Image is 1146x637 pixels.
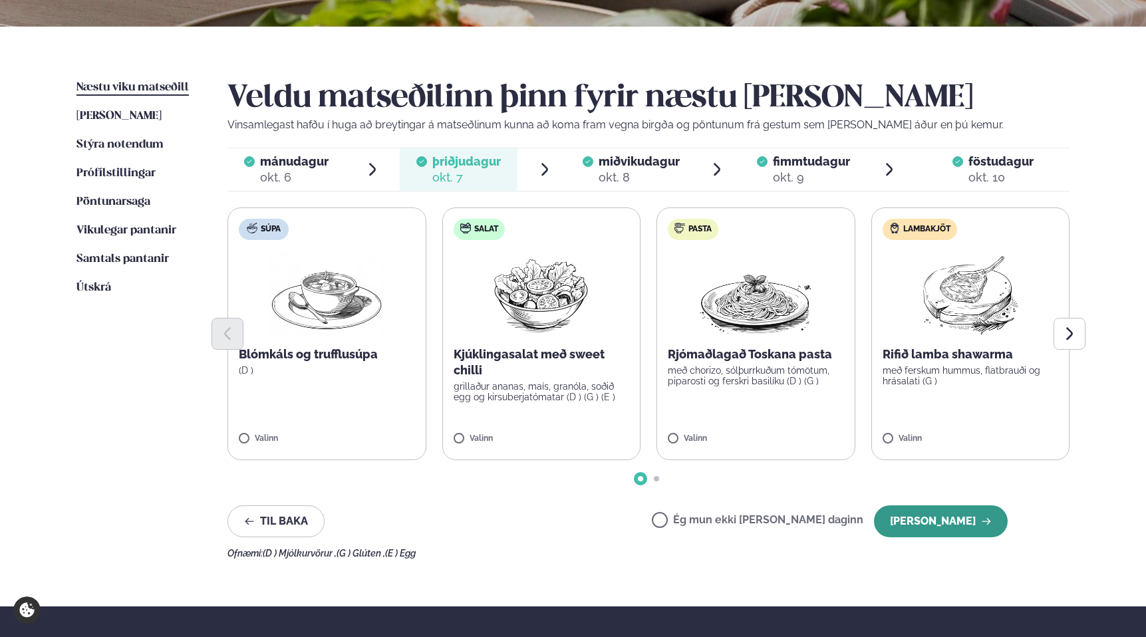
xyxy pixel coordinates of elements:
span: Go to slide 1 [638,476,643,481]
a: Útskrá [76,280,111,296]
div: Ofnæmi: [227,548,1070,559]
div: okt. 7 [432,170,501,186]
a: Samtals pantanir [76,251,169,267]
a: [PERSON_NAME] [76,108,162,124]
img: Lamb.svg [889,223,900,233]
span: Pöntunarsaga [76,196,150,207]
span: föstudagur [968,154,1034,168]
p: með ferskum hummus, flatbrauði og hrásalati (G ) [883,365,1059,386]
span: Vikulegar pantanir [76,225,176,236]
p: Rjómaðlagað Toskana pasta [668,346,844,362]
img: Spagetti.png [697,251,814,336]
button: Next slide [1054,318,1085,350]
span: Stýra notendum [76,139,164,150]
span: (G ) Glúten , [337,548,385,559]
span: Pasta [688,224,712,235]
p: Blómkáls og trufflusúpa [239,346,415,362]
span: [PERSON_NAME] [76,110,162,122]
p: (D ) [239,365,415,376]
img: soup.svg [247,223,257,233]
p: grillaður ananas, maís, granóla, soðið egg og kirsuberjatómatar (D ) (G ) (E ) [454,381,630,402]
button: Previous slide [212,318,243,350]
span: Samtals pantanir [76,253,169,265]
p: Rifið lamba shawarma [883,346,1059,362]
span: Útskrá [76,282,111,293]
img: salad.svg [460,223,471,233]
span: Salat [474,224,498,235]
div: okt. 9 [773,170,850,186]
span: þriðjudagur [432,154,501,168]
div: okt. 6 [260,170,329,186]
img: Salad.png [482,251,600,336]
span: Næstu viku matseðill [76,82,189,93]
p: Vinsamlegast hafðu í huga að breytingar á matseðlinum kunna að koma fram vegna birgða og pöntunum... [227,117,1070,133]
span: Go to slide 2 [654,476,659,481]
span: Lambakjöt [903,224,950,235]
img: Lamb-Meat.png [911,251,1029,336]
a: Cookie settings [13,596,41,624]
span: (E ) Egg [385,548,416,559]
span: Súpa [261,224,281,235]
div: okt. 8 [599,170,680,186]
a: Vikulegar pantanir [76,223,176,239]
img: Soup.png [268,251,385,336]
span: (D ) Mjólkurvörur , [263,548,337,559]
a: Prófílstillingar [76,166,156,182]
p: með chorizo, sólþurrkuðum tómötum, piparosti og ferskri basilíku (D ) (G ) [668,365,844,386]
a: Stýra notendum [76,137,164,153]
a: Pöntunarsaga [76,194,150,210]
span: miðvikudagur [599,154,680,168]
span: mánudagur [260,154,329,168]
span: Prófílstillingar [76,168,156,179]
div: okt. 10 [968,170,1034,186]
button: [PERSON_NAME] [874,505,1008,537]
p: Kjúklingasalat með sweet chilli [454,346,630,378]
span: fimmtudagur [773,154,850,168]
img: pasta.svg [674,223,685,233]
h2: Veldu matseðilinn þinn fyrir næstu [PERSON_NAME] [227,80,1070,117]
a: Næstu viku matseðill [76,80,189,96]
button: Til baka [227,505,325,537]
